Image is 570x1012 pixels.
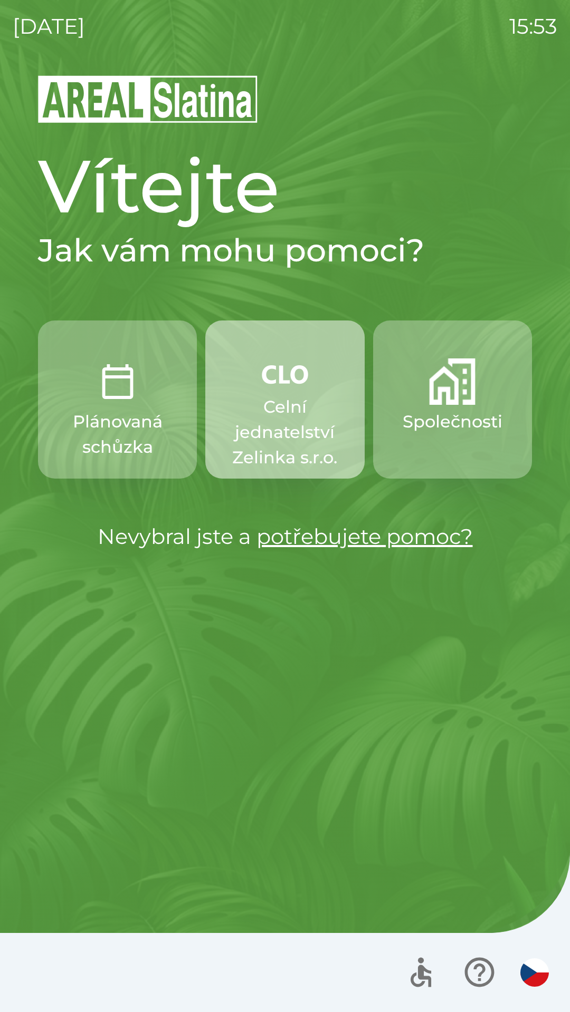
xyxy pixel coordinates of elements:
p: [DATE] [13,11,85,42]
p: 15:53 [509,11,557,42]
button: Společnosti [373,320,532,479]
p: Plánovaná schůzka [63,409,172,460]
img: 58b4041c-2a13-40f9-aad2-b58ace873f8c.png [429,358,476,405]
a: potřebujete pomoc? [256,523,473,549]
img: 0ea463ad-1074-4378-bee6-aa7a2f5b9440.png [94,358,141,405]
img: cs flag [520,958,549,987]
p: Nevybral jste a [38,521,532,552]
p: Celní jednatelství Zelinka s.r.o. [231,394,339,470]
button: Celní jednatelství Zelinka s.r.o. [205,320,364,479]
p: Společnosti [403,409,502,434]
h1: Vítejte [38,141,532,231]
img: Logo [38,74,532,124]
h2: Jak vám mohu pomoci? [38,231,532,270]
img: 889875ac-0dea-4846-af73-0927569c3e97.png [262,358,308,390]
button: Plánovaná schůzka [38,320,197,479]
